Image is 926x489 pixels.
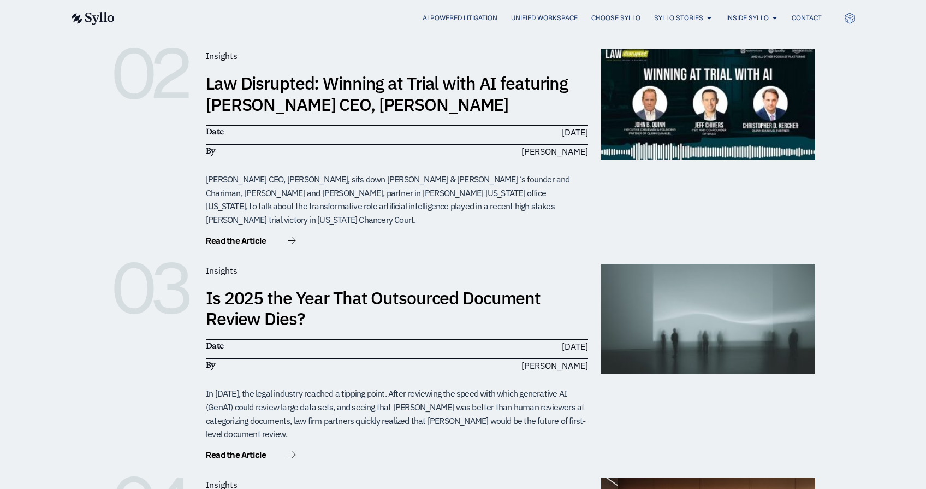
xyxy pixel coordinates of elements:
[136,13,822,23] div: Menu Toggle
[562,341,588,352] time: [DATE]
[206,237,296,248] a: Read the Article
[206,265,238,276] span: Insights
[521,359,588,372] span: [PERSON_NAME]
[423,13,497,23] a: AI Powered Litigation
[206,237,266,245] span: Read the Article
[206,173,588,227] div: [PERSON_NAME] CEO, [PERSON_NAME], sits down [PERSON_NAME] & [PERSON_NAME] ‘s founder and Chariman...
[206,286,541,330] a: Is 2025 the Year That Outsourced Document Review Dies?
[206,126,391,138] h6: Date
[521,145,588,158] span: [PERSON_NAME]
[726,13,769,23] a: Inside Syllo
[111,49,193,98] h6: 02
[654,13,703,23] a: Syllo Stories
[591,13,640,23] a: Choose Syllo
[206,50,238,61] span: Insights
[206,451,266,459] span: Read the Article
[206,451,296,462] a: Read the Article
[136,13,822,23] nav: Menu
[601,264,815,375] img: Is2025TheYear
[511,13,578,23] a: Unified Workspace
[601,49,815,160] img: winningAI2
[206,340,391,352] h6: Date
[206,387,588,441] div: In [DATE], the legal industry reached a tipping point. After reviewing the speed with which gener...
[206,359,391,371] h6: By
[792,13,822,23] a: Contact
[206,145,391,157] h6: By
[206,72,568,115] a: Law Disrupted: Winning at Trial with AI featuring [PERSON_NAME] CEO, [PERSON_NAME]
[562,127,588,138] time: [DATE]
[111,264,193,313] h6: 03
[70,12,115,25] img: syllo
